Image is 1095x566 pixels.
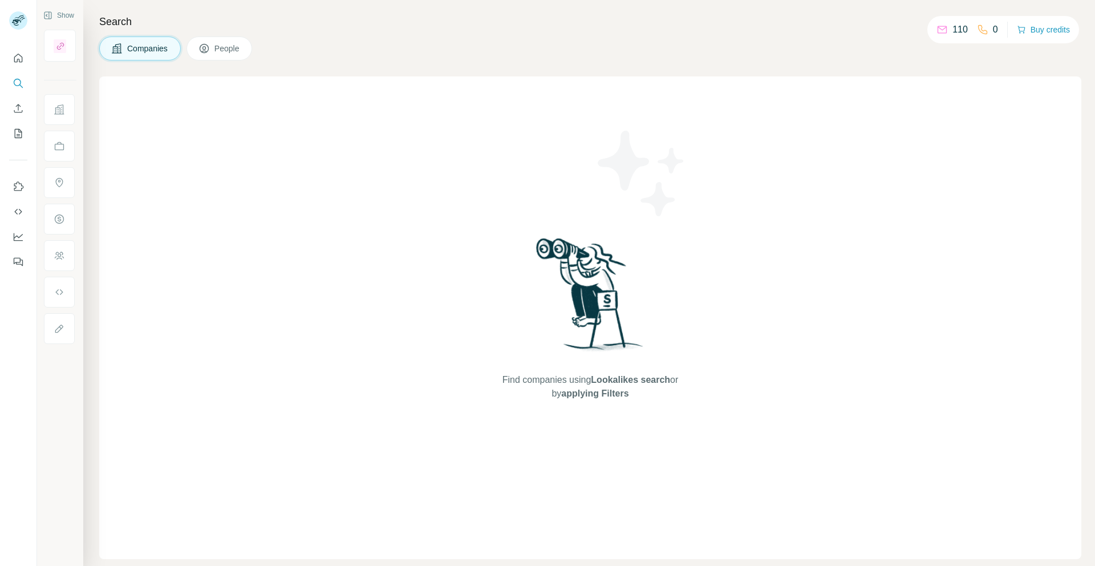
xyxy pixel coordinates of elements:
[9,227,27,247] button: Dashboard
[591,375,670,385] span: Lookalikes search
[9,48,27,68] button: Quick start
[590,122,693,225] img: Surfe Illustration - Stars
[127,43,169,54] span: Companies
[1017,22,1070,38] button: Buy credits
[561,389,628,398] span: applying Filters
[9,73,27,94] button: Search
[9,176,27,197] button: Use Surfe on LinkedIn
[993,23,998,37] p: 0
[35,7,82,24] button: Show
[214,43,241,54] span: People
[99,14,1081,30] h4: Search
[9,252,27,272] button: Feedback
[9,123,27,144] button: My lists
[499,373,682,401] span: Find companies using or by
[531,235,650,362] img: Surfe Illustration - Woman searching with binoculars
[9,201,27,222] button: Use Surfe API
[952,23,968,37] p: 110
[9,98,27,119] button: Enrich CSV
